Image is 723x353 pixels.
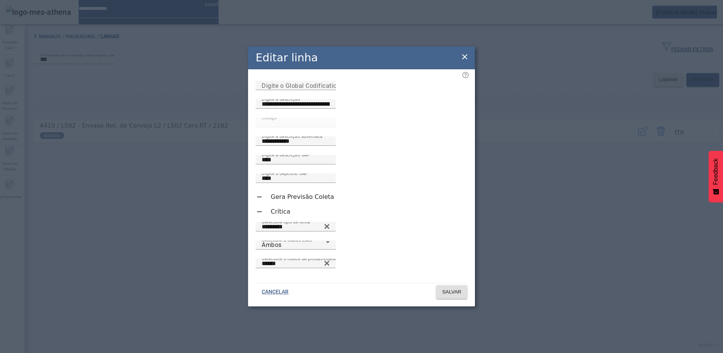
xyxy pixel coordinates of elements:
button: Feedback - Mostrar pesquisa [709,151,723,202]
mat-label: Digite a descrição [262,96,300,102]
mat-label: Digite o depósito SAP [262,170,308,176]
span: Ambos [262,241,282,248]
button: CANCELAR [256,285,295,299]
span: CANCELAR [262,288,289,296]
mat-label: Digite a descrição abreviada [262,133,323,139]
label: Crítica [269,207,290,216]
label: Gera Previsão Coleta [269,192,334,201]
h2: Editar linha [256,50,318,66]
button: SALVAR [436,285,467,299]
input: Number [262,259,330,268]
mat-label: Selecione tipo de linha [262,219,310,224]
span: SALVAR [442,288,461,296]
mat-label: Digite a descrição SAP [262,152,310,157]
span: Feedback [712,158,719,185]
mat-label: Selecione o índice de produtividade [262,256,337,261]
mat-label: Digite o Global Codification [262,82,340,89]
input: Number [262,222,330,231]
mat-label: Código [262,115,277,120]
